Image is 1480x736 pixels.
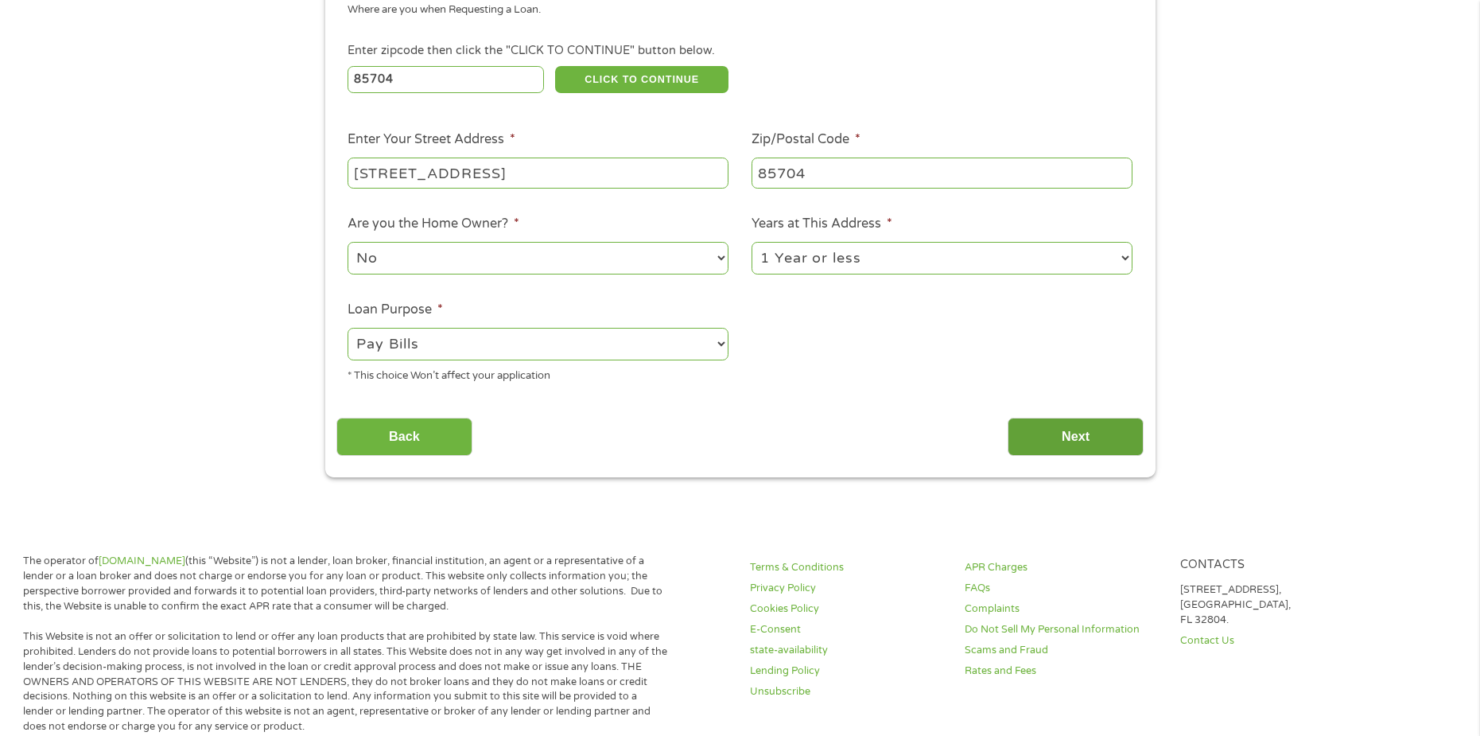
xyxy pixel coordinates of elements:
[1180,633,1376,648] a: Contact Us
[348,66,544,93] input: Enter Zipcode (e.g 01510)
[965,622,1160,637] a: Do Not Sell My Personal Information
[750,602,946,617] a: Cookies Policy
[965,643,1160,658] a: Scams and Fraud
[965,581,1160,596] a: FAQs
[348,2,1121,18] div: Where are you when Requesting a Loan.
[750,560,946,575] a: Terms & Conditions
[752,131,860,148] label: Zip/Postal Code
[965,602,1160,617] a: Complaints
[99,555,185,567] a: [DOMAIN_NAME]
[348,158,728,188] input: 1 Main Street
[750,622,946,637] a: E-Consent
[1008,418,1144,457] input: Next
[750,581,946,596] a: Privacy Policy
[348,302,443,318] label: Loan Purpose
[965,664,1160,679] a: Rates and Fees
[1180,582,1376,628] p: [STREET_ADDRESS], [GEOGRAPHIC_DATA], FL 32804.
[23,629,669,734] p: This Website is not an offer or solicitation to lend or offer any loan products that are prohibit...
[1180,558,1376,573] h4: Contacts
[336,418,472,457] input: Back
[23,554,669,614] p: The operator of (this “Website”) is not a lender, loan broker, financial institution, an agent or...
[750,664,946,679] a: Lending Policy
[750,643,946,658] a: state-availability
[348,216,519,232] label: Are you the Home Owner?
[965,560,1160,575] a: APR Charges
[348,42,1132,60] div: Enter zipcode then click the "CLICK TO CONTINUE" button below.
[555,66,728,93] button: CLICK TO CONTINUE
[348,363,728,384] div: * This choice Won’t affect your application
[348,131,515,148] label: Enter Your Street Address
[752,216,892,232] label: Years at This Address
[750,684,946,699] a: Unsubscribe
